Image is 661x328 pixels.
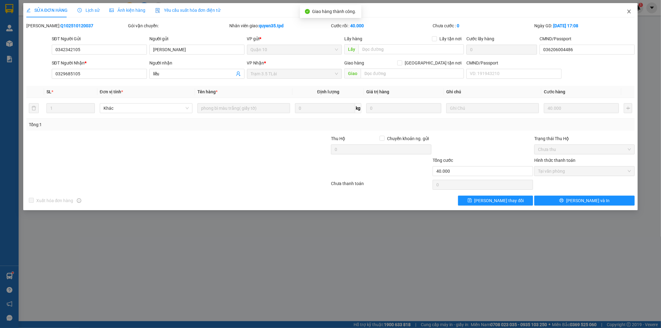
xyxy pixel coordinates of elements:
[457,23,459,28] b: 0
[77,8,99,13] span: Lịch sử
[149,60,245,66] div: Người nhận
[534,22,635,29] div: Ngày GD:
[344,69,361,78] span: Giao
[60,23,93,28] b: Q102510120037
[46,89,51,94] span: SL
[444,86,541,98] th: Ghi chú
[29,103,39,113] button: delete
[627,9,632,14] span: close
[100,89,123,94] span: Đơn vị tính
[247,35,342,42] div: VP gửi
[361,69,464,78] input: Dọc đường
[59,20,98,28] div: thanh
[29,121,255,128] div: Tổng: 1
[77,8,82,12] span: clock-circle
[197,103,290,113] input: VD: Bàn, Ghế
[402,60,464,66] span: [GEOGRAPHIC_DATA] tận nơi
[26,22,127,29] div: [PERSON_NAME]:
[259,23,284,28] b: quyen35.tpd
[466,45,537,55] input: Cước lấy hàng
[317,89,339,94] span: Định lượng
[544,89,565,94] span: Cước hàng
[59,5,98,20] div: Quận 10
[474,197,524,204] span: [PERSON_NAME] thay đổi
[458,196,533,206] button: save[PERSON_NAME] thay đổi
[355,103,361,113] span: kg
[59,6,74,12] span: Nhận:
[52,60,147,66] div: SĐT Người Nhận
[52,35,147,42] div: SĐT Người Gửi
[251,69,338,78] span: Trạm 3.5 TLài
[366,103,441,113] input: 0
[468,198,472,203] span: save
[251,45,338,54] span: Quận 10
[446,103,539,113] input: Ghi Chú
[544,103,619,113] input: 0
[466,36,494,41] label: Cước lấy hàng
[230,22,330,29] div: Nhân viên giao:
[538,166,631,176] span: Tại văn phòng
[350,23,364,28] b: 40.000
[312,9,356,14] span: Giao hàng thành công.
[344,60,364,65] span: Giao hàng
[331,22,431,29] div: Cước rồi :
[5,5,55,20] div: Trạm 3.5 TLài
[109,8,114,12] span: picture
[331,180,432,191] div: Chưa thanh toán
[155,8,221,13] span: Yêu cầu xuất hóa đơn điện tử
[566,197,610,204] span: [PERSON_NAME] và In
[77,198,81,203] span: info-circle
[433,158,453,163] span: Tổng cước
[26,8,68,13] span: SỬA ĐƠN HÀNG
[344,44,359,54] span: Lấy
[534,196,635,206] button: printer[PERSON_NAME] và In
[540,35,635,42] div: CMND/Passport
[5,6,15,12] span: Gửi:
[385,135,431,142] span: Chuyển khoản ng. gửi
[197,89,218,94] span: Tên hàng
[247,60,264,65] span: VP Nhận
[109,8,145,13] span: Ảnh kiện hàng
[26,8,31,12] span: edit
[344,36,362,41] span: Lấy hàng
[559,198,564,203] span: printer
[104,104,189,113] span: Khác
[331,136,345,141] span: Thu Hộ
[236,71,241,76] span: user-add
[155,8,160,13] img: icon
[5,20,55,28] div: [PERSON_NAME]
[534,158,575,163] label: Hình thức thanh toán
[305,9,310,14] span: check-circle
[620,3,638,20] button: Close
[437,35,464,42] span: Lấy tận nơi
[366,89,389,94] span: Giá trị hàng
[534,135,635,142] div: Trạng thái Thu Hộ
[433,22,533,29] div: Chưa cước :
[359,44,464,54] input: Dọc đường
[538,145,631,154] span: Chưa thu
[128,22,228,29] div: Gói vận chuyển:
[5,36,55,44] div: 075088024797
[553,23,578,28] b: [DATE] 17:08
[466,60,562,66] div: CMND/Passport
[624,103,632,113] button: plus
[34,197,76,204] span: Xuất hóa đơn hàng
[149,35,245,42] div: Người gửi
